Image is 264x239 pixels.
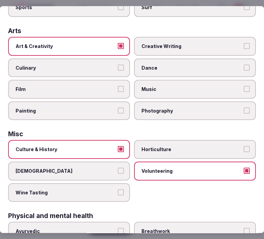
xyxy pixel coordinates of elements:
[16,189,116,196] span: Wine Tasting
[141,168,242,174] span: Volunteering
[16,43,116,50] span: Art & Creativity
[16,86,116,93] span: Film
[16,65,116,71] span: Culinary
[118,146,124,152] button: Culture & History
[141,43,242,50] span: Creative Writing
[244,43,250,49] button: Creative Writing
[8,28,21,34] h3: Arts
[141,4,242,11] span: Surf
[118,189,124,195] button: Wine Tasting
[16,107,116,114] span: Painting
[141,107,242,114] span: Photography
[16,146,116,153] span: Culture & History
[118,107,124,114] button: Painting
[118,65,124,71] button: Culinary
[244,107,250,114] button: Photography
[118,43,124,49] button: Art & Creativity
[244,168,250,174] button: Volunteering
[16,4,116,11] span: Sports
[141,146,242,153] span: Horticulture
[118,228,124,234] button: Ayurvedic
[244,146,250,152] button: Horticulture
[141,65,242,71] span: Dance
[118,4,124,10] button: Sports
[16,168,116,174] span: [DEMOGRAPHIC_DATA]
[244,4,250,10] button: Surf
[141,86,242,93] span: Music
[244,86,250,92] button: Music
[244,65,250,71] button: Dance
[16,228,116,235] span: Ayurvedic
[118,86,124,92] button: Film
[118,168,124,174] button: [DEMOGRAPHIC_DATA]
[244,228,250,234] button: Breathwork
[8,131,23,138] h3: Misc
[8,213,93,219] h3: Physical and mental health
[141,228,242,235] span: Breathwork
